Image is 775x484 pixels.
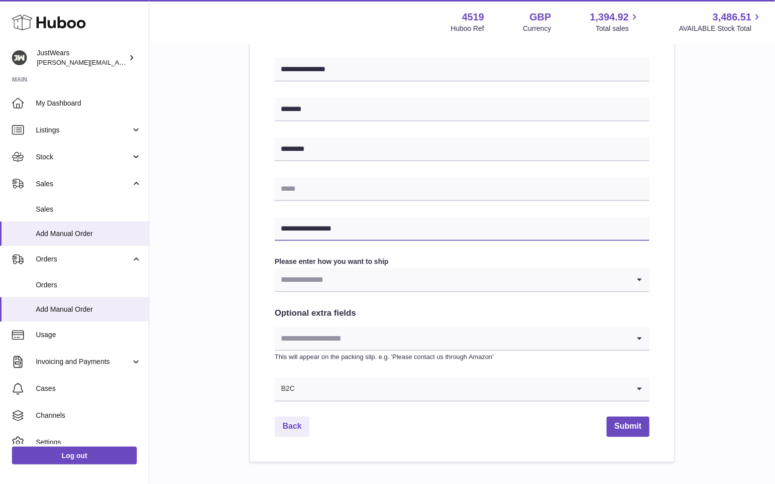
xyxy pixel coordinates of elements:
[36,438,141,447] span: Settings
[12,447,137,465] a: Log out
[713,10,752,24] span: 3,486.51
[275,417,310,437] a: Back
[275,353,650,362] p: This will appear on the packing slip. e.g. 'Please contact us through Amazon'
[36,305,141,314] span: Add Manual Order
[36,205,141,214] span: Sales
[462,10,484,24] strong: 4519
[275,268,630,291] input: Search for option
[36,179,131,189] span: Sales
[36,330,141,340] span: Usage
[275,378,295,401] span: B2C
[275,327,650,351] div: Search for option
[679,10,763,33] a: 3,486.51 AVAILABLE Stock Total
[590,10,629,24] span: 1,394.92
[36,384,141,393] span: Cases
[275,268,650,292] div: Search for option
[36,125,131,135] span: Listings
[590,10,641,33] a: 1,394.92 Total sales
[451,24,484,33] div: Huboo Ref
[36,152,131,162] span: Stock
[36,254,131,264] span: Orders
[596,24,640,33] span: Total sales
[12,50,27,65] img: josh@just-wears.com
[275,257,650,266] label: Please enter how you want to ship
[37,58,200,66] span: [PERSON_NAME][EMAIL_ADDRESS][DOMAIN_NAME]
[530,10,551,24] strong: GBP
[36,411,141,420] span: Channels
[523,24,552,33] div: Currency
[37,48,126,67] div: JustWears
[607,417,650,437] button: Submit
[679,24,763,33] span: AVAILABLE Stock Total
[275,327,630,350] input: Search for option
[36,280,141,290] span: Orders
[36,99,141,108] span: My Dashboard
[36,357,131,366] span: Invoicing and Payments
[36,229,141,239] span: Add Manual Order
[275,378,650,402] div: Search for option
[275,308,650,320] h2: Optional extra fields
[295,378,630,401] input: Search for option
